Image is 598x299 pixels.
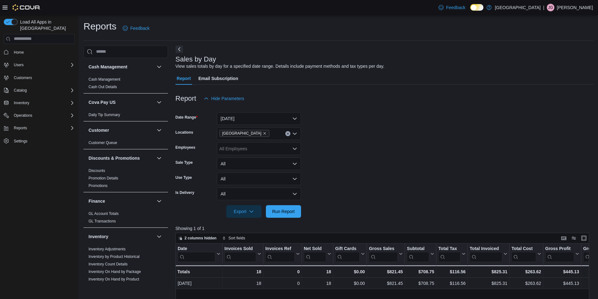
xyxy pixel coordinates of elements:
[89,233,154,240] button: Inventory
[557,4,593,11] p: [PERSON_NAME]
[175,115,198,120] label: Date Range
[1,61,77,69] button: Users
[438,280,466,287] div: $116.56
[89,247,126,252] span: Inventory Adjustments
[89,127,109,133] h3: Customer
[224,246,256,252] div: Invoices Sold
[224,246,256,262] div: Invoices Sold
[89,277,139,281] a: Inventory On Hand by Product
[11,61,75,69] span: Users
[220,234,248,242] button: Sort fields
[224,280,261,287] div: 18
[11,48,75,56] span: Home
[11,87,29,94] button: Catalog
[89,176,118,181] span: Promotion Details
[89,219,116,224] span: GL Transactions
[89,233,108,240] h3: Inventory
[11,137,30,145] a: Settings
[14,50,24,55] span: Home
[89,184,108,188] a: Promotions
[178,246,215,262] div: Date
[1,136,77,145] button: Settings
[217,173,301,185] button: All
[436,1,468,14] a: Feedback
[89,141,117,145] a: Customer Queue
[335,246,365,262] button: Gift Cards
[89,269,141,274] span: Inventory On Hand by Package
[543,4,544,11] p: |
[266,205,301,218] button: Run Report
[175,190,194,195] label: Is Delivery
[335,246,360,252] div: Gift Cards
[219,130,269,137] span: Round House Reserve
[407,246,429,252] div: Subtotal
[545,280,579,287] div: $445.13
[89,99,154,105] button: Cova Pay US
[1,48,77,57] button: Home
[14,100,29,105] span: Inventory
[211,95,244,102] span: Hide Parameters
[89,270,141,274] a: Inventory On Hand by Package
[369,246,403,262] button: Gross Sales
[18,19,75,31] span: Load All Apps in [GEOGRAPHIC_DATA]
[175,145,195,150] label: Employees
[175,45,183,53] button: Next
[11,61,26,69] button: Users
[1,99,77,107] button: Inventory
[198,72,238,85] span: Email Subscription
[224,246,261,262] button: Invoices Sold
[272,208,295,215] span: Run Report
[84,111,168,121] div: Cova Pay US
[407,246,434,262] button: Subtotal
[120,22,152,35] a: Feedback
[14,139,27,144] span: Settings
[89,198,105,204] h3: Finance
[1,124,77,132] button: Reports
[304,268,331,275] div: 18
[11,74,75,82] span: Customers
[511,246,541,262] button: Total Cost
[178,246,215,252] div: Date
[369,268,403,275] div: $821.45
[407,268,434,275] div: $708.75
[89,254,140,259] a: Inventory by Product Historical
[11,99,75,107] span: Inventory
[89,84,117,89] span: Cash Out Details
[285,131,290,136] button: Clear input
[511,246,536,252] div: Total Cost
[84,20,116,33] h1: Reports
[304,246,331,262] button: Net Sold
[470,280,507,287] div: $825.31
[11,99,32,107] button: Inventory
[11,87,75,94] span: Catalog
[89,77,120,82] span: Cash Management
[11,112,75,119] span: Operations
[470,246,502,252] div: Total Invoiced
[11,124,75,132] span: Reports
[89,127,154,133] button: Customer
[89,211,119,216] span: GL Account Totals
[217,112,301,125] button: [DATE]
[14,75,32,80] span: Customers
[89,254,140,259] span: Inventory by Product Historical
[335,268,365,275] div: $0.00
[1,73,77,82] button: Customers
[11,124,30,132] button: Reports
[177,268,220,275] div: Totals
[89,219,116,223] a: GL Transactions
[438,268,466,275] div: $116.56
[226,205,261,218] button: Export
[11,137,75,145] span: Settings
[89,140,117,145] span: Customer Queue
[548,4,553,11] span: JG
[470,246,507,262] button: Total Invoiced
[265,268,299,275] div: 0
[155,99,163,106] button: Cova Pay US
[230,205,258,218] span: Export
[292,131,297,136] button: Open list of options
[155,126,163,134] button: Customer
[511,246,536,262] div: Total Cost
[511,268,541,275] div: $263.62
[155,233,163,240] button: Inventory
[89,64,127,70] h3: Cash Management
